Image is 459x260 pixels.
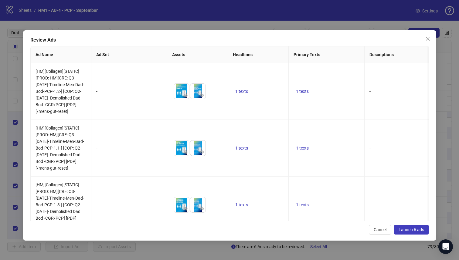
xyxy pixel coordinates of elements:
img: Asset 2 [190,84,206,99]
button: Close [423,34,432,44]
span: 1 texts [296,146,309,150]
div: - [96,88,162,95]
div: - [96,201,162,208]
button: Preview [198,148,206,156]
button: Launch 6 ads [393,225,429,235]
th: Headlines [228,46,289,63]
button: 1 texts [233,88,250,95]
span: 1 texts [296,202,309,207]
span: 1 texts [235,89,248,94]
img: Asset 2 [190,197,206,212]
span: 1 texts [235,146,248,150]
span: Cancel [373,227,386,232]
button: Preview [182,148,189,156]
img: Asset 1 [174,84,189,99]
div: Open Intercom Messenger [438,239,453,254]
button: Cancel [369,225,391,235]
span: - [369,146,371,150]
button: 1 texts [233,201,250,208]
span: eye [183,93,188,97]
img: Asset 1 [174,140,189,156]
span: close [425,36,430,41]
span: 1 texts [235,202,248,207]
span: [HM][Collagen][STATIC][PROD: HM][CRE: Q3-[DATE]-Timeline-Men-Dad-Bod-PCP-1.3-] [COP: Q2-[DATE]- D... [36,182,84,227]
th: Assets [167,46,228,63]
img: Asset 2 [190,140,206,156]
span: eye [183,150,188,154]
button: 1 texts [294,144,311,152]
button: Preview [198,205,206,212]
th: Primary Texts [289,46,365,63]
button: 1 texts [294,201,311,208]
span: [HM][Collagen][STATIC][PROD: HM][CRE: Q3-[DATE]-Timeline-Men-Dad-Bod-PCP-1.1-] [COP: Q2-[DATE]- D... [36,126,84,171]
span: eye [200,207,204,211]
button: Preview [182,92,189,99]
div: - [96,145,162,151]
th: Descriptions [365,46,440,63]
span: [HM][Collagen][STATIC][PROD: HM][CRE: Q3-[DATE]-Timeline-Men-Dad-Bod-PCP-1.2-] [COP: Q2-[DATE]- D... [36,69,84,114]
span: 1 texts [296,89,309,94]
button: Preview [198,92,206,99]
span: eye [183,207,188,211]
img: Asset 1 [174,197,189,212]
button: 1 texts [233,144,250,152]
th: Ad Set [91,46,167,63]
th: Ad Name [31,46,91,63]
div: Review Ads [30,36,429,44]
span: Launch 6 ads [398,227,424,232]
button: Preview [182,205,189,212]
span: eye [200,150,204,154]
span: - [369,89,371,94]
span: - [369,202,371,207]
span: eye [200,93,204,97]
button: 1 texts [294,88,311,95]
